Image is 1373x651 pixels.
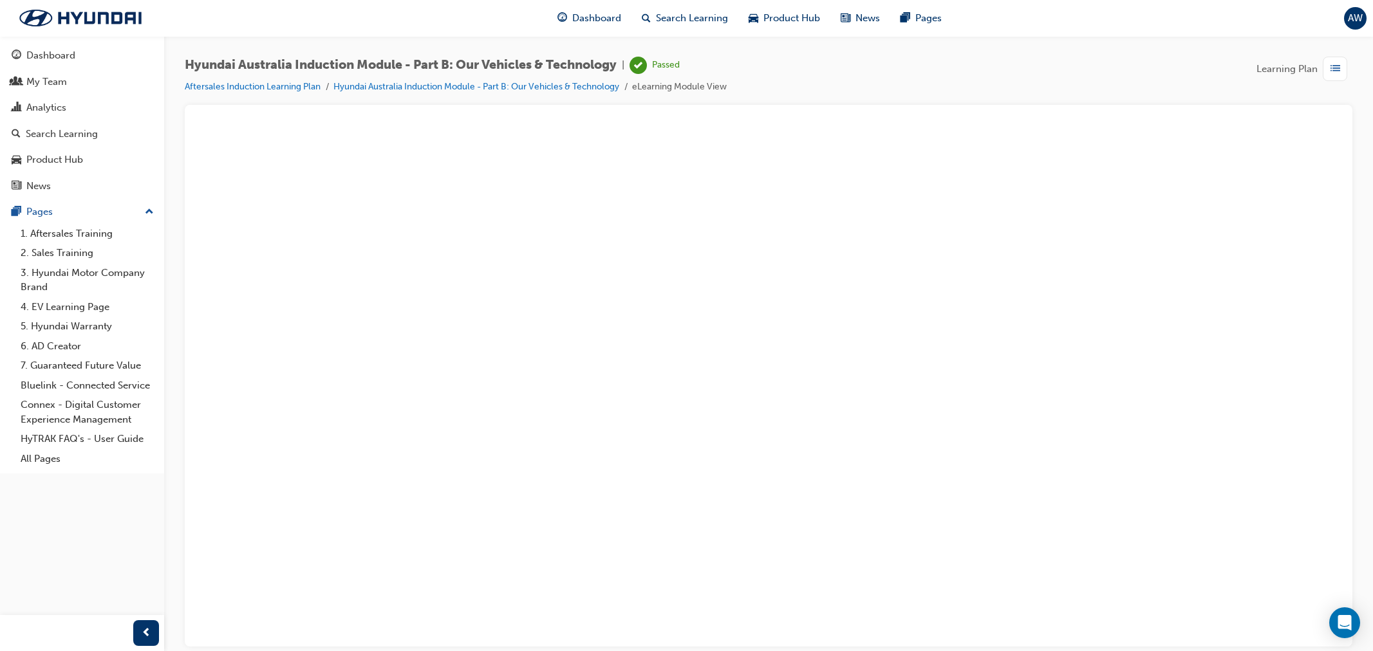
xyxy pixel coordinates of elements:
[5,70,159,94] a: My Team
[630,57,647,74] span: learningRecordVerb_PASS-icon
[6,5,154,32] img: Trak
[915,11,942,26] span: Pages
[333,81,619,92] a: Hyundai Australia Induction Module - Part B: Our Vehicles & Technology
[5,148,159,172] a: Product Hub
[15,297,159,317] a: 4. EV Learning Page
[5,174,159,198] a: News
[142,625,151,641] span: prev-icon
[5,200,159,224] button: Pages
[763,11,820,26] span: Product Hub
[185,81,321,92] a: Aftersales Induction Learning Plan
[5,122,159,146] a: Search Learning
[12,154,21,166] span: car-icon
[12,129,21,140] span: search-icon
[890,5,952,32] a: pages-iconPages
[26,179,51,194] div: News
[26,75,67,89] div: My Team
[15,395,159,429] a: Connex - Digital Customer Experience Management
[1256,62,1318,77] span: Learning Plan
[15,224,159,244] a: 1. Aftersales Training
[1256,57,1352,81] button: Learning Plan
[15,316,159,336] a: 5. Hyundai Warranty
[15,263,159,297] a: 3. Hyundai Motor Company Brand
[145,204,154,221] span: up-icon
[12,206,21,218] span: pages-icon
[830,5,890,32] a: news-iconNews
[1329,607,1360,638] div: Open Intercom Messenger
[652,59,680,71] div: Passed
[5,41,159,200] button: DashboardMy TeamAnalyticsSearch LearningProduct HubNews
[901,10,910,26] span: pages-icon
[547,5,631,32] a: guage-iconDashboard
[749,10,758,26] span: car-icon
[12,181,21,192] span: news-icon
[622,58,624,73] span: |
[855,11,880,26] span: News
[656,11,728,26] span: Search Learning
[572,11,621,26] span: Dashboard
[12,102,21,114] span: chart-icon
[841,10,850,26] span: news-icon
[15,336,159,356] a: 6. AD Creator
[1331,61,1340,77] span: list-icon
[557,10,567,26] span: guage-icon
[5,96,159,120] a: Analytics
[15,429,159,449] a: HyTRAK FAQ's - User Guide
[26,48,75,63] div: Dashboard
[185,58,617,73] span: Hyundai Australia Induction Module - Part B: Our Vehicles & Technology
[26,127,98,142] div: Search Learning
[1344,7,1367,30] button: AW
[632,80,727,95] li: eLearning Module View
[631,5,738,32] a: search-iconSearch Learning
[12,77,21,88] span: people-icon
[738,5,830,32] a: car-iconProduct Hub
[15,376,159,396] a: Bluelink - Connected Service
[26,152,83,167] div: Product Hub
[642,10,651,26] span: search-icon
[15,449,159,469] a: All Pages
[15,243,159,263] a: 2. Sales Training
[26,205,53,219] div: Pages
[26,100,66,115] div: Analytics
[12,50,21,62] span: guage-icon
[15,356,159,376] a: 7. Guaranteed Future Value
[5,44,159,68] a: Dashboard
[1348,11,1363,26] span: AW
